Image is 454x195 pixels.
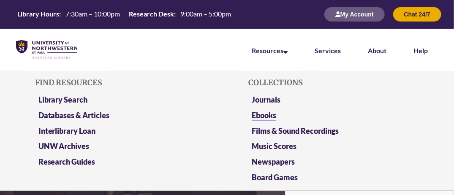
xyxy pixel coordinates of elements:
a: Films & Sound Recordings [252,126,339,135]
a: Databases & Articles [38,111,110,120]
a: UNW Archives [38,141,90,151]
a: Resources [252,46,288,54]
a: Ebooks [252,111,276,121]
a: Help [413,46,428,54]
img: UNWSP Library Logo [16,40,77,60]
a: Journals [252,95,280,104]
h5: Collections [248,79,419,87]
a: Board Games [252,173,298,182]
h5: Find Resources [35,79,206,87]
a: Research Guides [38,157,95,166]
a: About [368,46,386,54]
a: Newspapers [252,157,295,166]
a: Music Scores [252,141,296,151]
a: Services [315,46,341,54]
a: Interlibrary Loan [38,126,96,135]
a: Library Search [38,95,88,104]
